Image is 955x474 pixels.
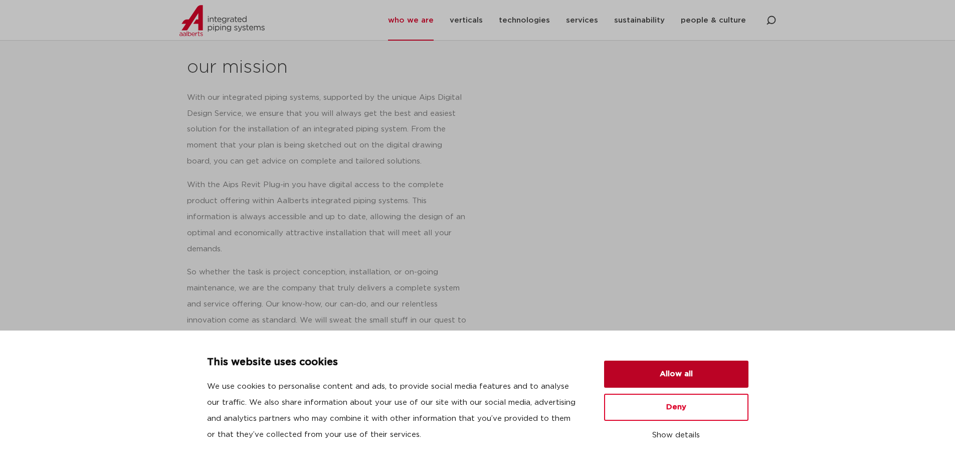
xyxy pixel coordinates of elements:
[187,264,466,361] p: So whether the task is project conception, installation, or on-going maintenance, we are the comp...
[604,427,748,444] button: Show details
[187,177,466,257] p: With the Aips Revit Plug-in you have digital access to the complete product offering within Aalbe...
[187,56,481,80] h2: our mission
[187,90,466,170] p: With our integrated piping systems, supported by the unique Aips Digital Design Service, we ensur...
[604,394,748,421] button: Deny
[604,361,748,388] button: Allow all
[207,355,580,371] p: This website uses cookies
[207,379,580,443] p: We use cookies to personalise content and ads, to provide social media features and to analyse ou...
